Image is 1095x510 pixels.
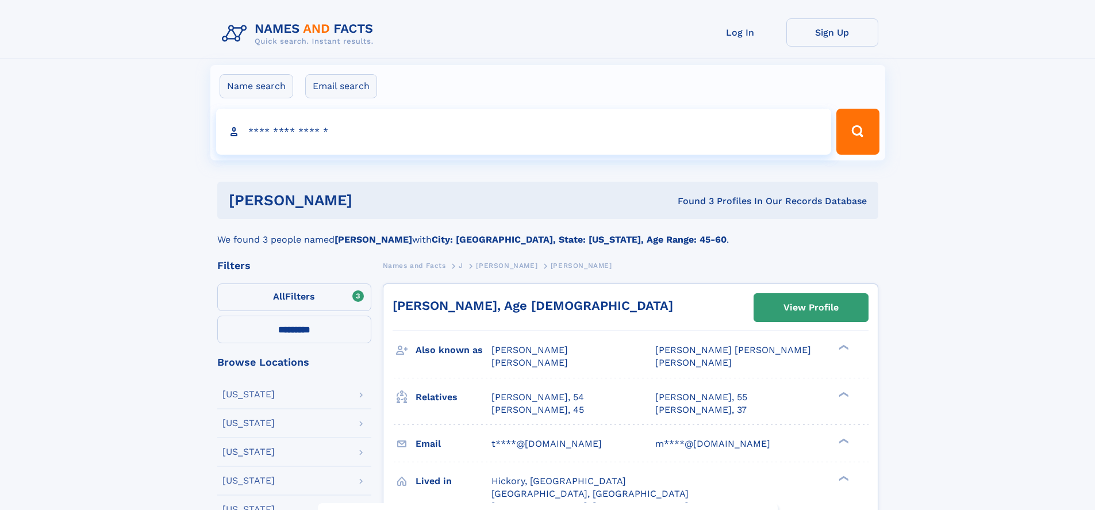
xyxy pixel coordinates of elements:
[217,357,371,367] div: Browse Locations
[222,447,275,457] div: [US_STATE]
[459,258,463,273] a: J
[393,298,673,313] a: [PERSON_NAME], Age [DEMOGRAPHIC_DATA]
[836,109,879,155] button: Search Button
[786,18,878,47] a: Sign Up
[783,294,839,321] div: View Profile
[655,391,747,404] a: [PERSON_NAME], 55
[754,294,868,321] a: View Profile
[305,74,377,98] label: Email search
[383,258,446,273] a: Names and Facts
[222,419,275,428] div: [US_STATE]
[416,340,491,360] h3: Also known as
[416,434,491,454] h3: Email
[836,437,850,444] div: ❯
[432,234,727,245] b: City: [GEOGRAPHIC_DATA], State: [US_STATE], Age Range: 45-60
[491,344,568,355] span: [PERSON_NAME]
[836,344,850,351] div: ❯
[476,258,537,273] a: [PERSON_NAME]
[491,404,584,416] a: [PERSON_NAME], 45
[491,391,584,404] a: [PERSON_NAME], 54
[335,234,412,245] b: [PERSON_NAME]
[551,262,612,270] span: [PERSON_NAME]
[216,109,832,155] input: search input
[655,344,811,355] span: [PERSON_NAME] [PERSON_NAME]
[515,195,867,208] div: Found 3 Profiles In Our Records Database
[222,390,275,399] div: [US_STATE]
[217,219,878,247] div: We found 3 people named with .
[459,262,463,270] span: J
[491,357,568,368] span: [PERSON_NAME]
[491,488,689,499] span: [GEOGRAPHIC_DATA], [GEOGRAPHIC_DATA]
[836,474,850,482] div: ❯
[217,260,371,271] div: Filters
[416,471,491,491] h3: Lived in
[491,476,626,486] span: Hickory, [GEOGRAPHIC_DATA]
[476,262,537,270] span: [PERSON_NAME]
[694,18,786,47] a: Log In
[217,283,371,311] label: Filters
[217,18,383,49] img: Logo Names and Facts
[655,404,747,416] a: [PERSON_NAME], 37
[229,193,515,208] h1: [PERSON_NAME]
[655,357,732,368] span: [PERSON_NAME]
[222,476,275,485] div: [US_STATE]
[273,291,285,302] span: All
[836,390,850,398] div: ❯
[416,388,491,407] h3: Relatives
[220,74,293,98] label: Name search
